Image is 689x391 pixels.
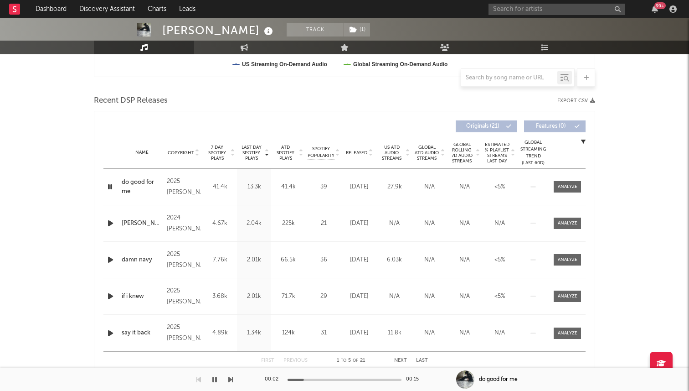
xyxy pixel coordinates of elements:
[205,255,235,265] div: 7.76k
[406,374,424,385] div: 00:15
[122,255,162,265] a: damn navy
[205,292,235,301] div: 3.68k
[449,219,480,228] div: N/A
[449,142,474,164] span: Global Rolling 7D Audio Streams
[167,176,201,198] div: 2025 [PERSON_NAME]
[205,182,235,192] div: 41.4k
[273,145,298,161] span: ATD Spotify Plays
[344,182,375,192] div: [DATE]
[479,375,518,384] div: do good for me
[344,23,370,36] span: ( 1 )
[519,139,547,167] div: Global Streaming Trend (Last 60D)
[308,328,339,338] div: 31
[283,358,308,363] button: Previous
[346,150,367,156] span: Released
[167,249,201,271] div: 2025 [PERSON_NAME]
[484,219,515,228] div: N/A
[379,255,410,265] div: 6.03k
[449,255,480,265] div: N/A
[379,292,410,301] div: N/A
[530,124,572,129] span: Features ( 0 )
[242,61,327,68] text: US Streaming On-Demand Audio
[456,120,517,132] button: Originals(21)
[524,120,586,132] button: Features(0)
[344,292,375,301] div: [DATE]
[414,182,445,192] div: N/A
[379,182,410,192] div: 27.9k
[414,328,445,338] div: N/A
[205,219,235,228] div: 4.67k
[273,292,303,301] div: 71.7k
[122,178,162,196] a: do good for me
[273,182,303,192] div: 41.4k
[414,292,445,301] div: N/A
[122,292,162,301] a: if i knew
[167,286,201,308] div: 2025 [PERSON_NAME]
[379,219,410,228] div: N/A
[484,142,509,164] span: Estimated % Playlist Streams Last Day
[239,292,269,301] div: 2.01k
[484,292,515,301] div: <5%
[379,145,404,161] span: US ATD Audio Streams
[261,358,274,363] button: First
[484,328,515,338] div: N/A
[353,359,358,363] span: of
[394,358,407,363] button: Next
[414,255,445,265] div: N/A
[94,95,168,106] span: Recent DSP Releases
[449,328,480,338] div: N/A
[326,355,376,366] div: 1 5 21
[122,149,162,156] div: Name
[122,219,162,228] a: [PERSON_NAME]
[239,182,269,192] div: 13.3k
[239,255,269,265] div: 2.01k
[344,219,375,228] div: [DATE]
[488,4,625,15] input: Search for artists
[344,23,370,36] button: (1)
[353,61,448,68] text: Global Streaming On-Demand Audio
[416,358,428,363] button: Last
[341,359,346,363] span: to
[273,255,303,265] div: 66.5k
[205,145,229,161] span: 7 Day Spotify Plays
[414,219,445,228] div: N/A
[308,146,334,159] span: Spotify Popularity
[167,213,201,235] div: 2024 [PERSON_NAME]
[167,322,201,344] div: 2025 [PERSON_NAME]
[273,328,303,338] div: 124k
[461,74,557,82] input: Search by song name or URL
[449,182,480,192] div: N/A
[308,255,339,265] div: 36
[265,374,283,385] div: 00:02
[239,219,269,228] div: 2.04k
[557,98,595,104] button: Export CSV
[239,328,269,338] div: 1.34k
[122,328,162,338] a: say it back
[308,182,339,192] div: 39
[484,182,515,192] div: <5%
[654,2,666,9] div: 99 +
[205,328,235,338] div: 4.89k
[449,292,480,301] div: N/A
[484,255,515,265] div: <5%
[344,328,375,338] div: [DATE]
[168,150,194,156] span: Copyright
[162,23,275,38] div: [PERSON_NAME]
[652,5,658,13] button: 99+
[308,292,339,301] div: 29
[462,124,504,129] span: Originals ( 21 )
[379,328,410,338] div: 11.8k
[414,145,439,161] span: Global ATD Audio Streams
[273,219,303,228] div: 225k
[344,255,375,265] div: [DATE]
[308,219,339,228] div: 21
[239,145,263,161] span: Last Day Spotify Plays
[287,23,344,36] button: Track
